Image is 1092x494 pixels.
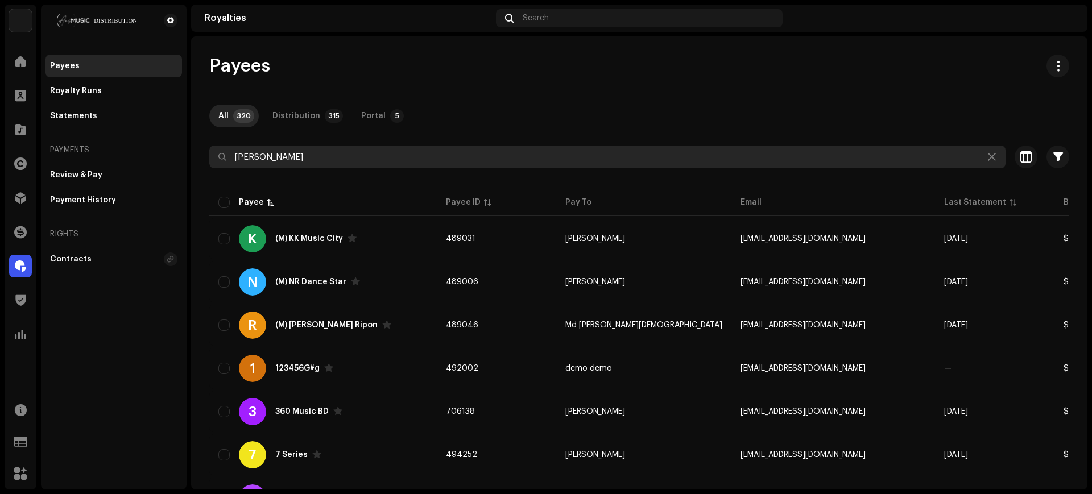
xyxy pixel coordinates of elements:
div: 123456G#g [275,364,320,372]
input: Search [209,146,1006,168]
re-m-nav-item: Statements [45,105,182,127]
div: Payee ID [446,197,481,208]
span: mirrordopnasirhossainnayan@gmail.com [741,278,866,286]
div: Royalty Runs [50,86,102,96]
p-badge: 315 [325,109,343,123]
span: Search [523,14,549,23]
span: $0.00 [1064,364,1086,372]
div: Last Statement [944,197,1006,208]
div: 1 [239,355,266,382]
re-m-nav-item: Review & Pay [45,164,182,186]
img: bb356b9b-6e90-403f-adc8-c282c7c2e227 [9,9,32,32]
span: 706138 [446,408,475,416]
re-m-nav-item: Contracts [45,248,182,271]
span: Khorshed Alom [565,235,625,243]
div: N [239,268,266,296]
div: Contracts [50,255,92,264]
span: Jewel Mahmud [565,451,625,459]
div: (M) NR Dance Star [275,278,346,286]
span: $0.49 [1064,408,1086,416]
span: demo@gmail.com [741,364,866,372]
re-a-nav-header: Rights [45,221,182,248]
div: All [218,105,229,127]
div: 7 Series [275,451,308,459]
img: d2dfa519-7ee0-40c3-937f-a0ec5b610b05 [1056,9,1074,27]
span: Oct 2025 [944,451,968,459]
div: Payee [239,197,264,208]
span: harichh360@gmail.com [741,408,866,416]
span: Md Rakibul Islam [565,321,722,329]
div: Payees [50,61,80,70]
span: $2.24 [1064,451,1086,459]
img: 68a4b677-ce15-481d-9fcd-ad75b8f38328 [50,14,146,27]
div: Distribution [272,105,320,127]
span: Payees [209,55,270,77]
span: Oct 2025 [944,408,968,416]
span: Jul 2025 [944,235,968,243]
div: (M) Rakib Hosen Ripon [275,321,378,329]
div: 3 [239,398,266,425]
span: musicvideork@gmail.com [741,235,866,243]
span: $1.03 [1064,278,1083,286]
span: 492002 [446,364,478,372]
div: 360 Music BD [275,408,329,416]
span: demo demo [565,364,612,372]
span: May 2025 [944,278,968,286]
span: Aug 2024 [944,321,968,329]
re-a-nav-header: Payments [45,136,182,164]
div: R [239,312,266,339]
re-m-nav-item: Royalty Runs [45,80,182,102]
div: Statements [50,111,97,121]
re-m-nav-item: Payees [45,55,182,77]
span: $0.00 [1064,321,1086,329]
span: mirrorrupastudio2020@gmail.com [741,321,866,329]
p-badge: 5 [390,109,404,123]
span: 494252 [446,451,477,459]
span: Nasir Nayan [565,278,625,286]
span: $0.48 [1064,235,1086,243]
span: Harichh Mohammad [565,408,625,416]
span: — [944,364,952,372]
p-badge: 320 [233,109,254,123]
span: 489031 [446,235,475,243]
div: Portal [361,105,386,127]
re-m-nav-item: Payment History [45,189,182,211]
div: Payment History [50,196,116,205]
div: K [239,225,266,252]
div: Review & Pay [50,171,102,180]
div: 7 [239,441,266,468]
span: 489006 [446,278,478,286]
span: jewelmahmud777@gmail.com [741,451,866,459]
span: 489046 [446,321,478,329]
div: Royalties [205,14,491,23]
div: (M) KK Music City [275,235,343,243]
